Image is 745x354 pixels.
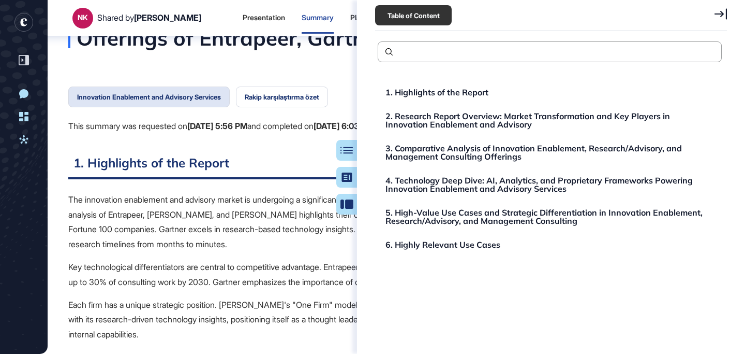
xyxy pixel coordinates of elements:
[68,192,724,252] p: The innovation enablement and advisory market is undergoing a significant transformation, driven ...
[68,298,724,342] p: Each firm has a unique strategic position. [PERSON_NAME]'s "One Firm" model offers comprehensive ...
[385,240,500,249] div: 6. Highly Relevant Use Cases
[385,112,714,129] div: 2. Research Report Overview: Market Transformation and Key Players in Innovation Enablement and A...
[302,13,334,22] div: Summary
[14,13,33,32] div: entrapeer-logo
[187,121,247,131] b: [DATE] 5:56 PM
[236,87,328,107] button: Rakip karşılaştırma özet
[385,208,714,225] div: 5. High-Value Use Cases and Strategic Differentiation in Innovation Enablement, Research/Advisory...
[314,121,374,131] b: [DATE] 6:03 PM
[68,154,724,179] h2: 1. Highlights of the Report
[68,87,230,107] button: Innovation Enablement and Advisory Services
[385,176,714,193] div: 4. Technology Deep Dive: AI, Analytics, and Proprietary Frameworks Powering Innovation Enablement...
[385,88,488,96] div: 1. Highlights of the Report
[243,13,285,22] div: Presentation
[97,13,201,23] div: Shared by
[78,13,88,22] div: NK
[134,12,201,23] span: [PERSON_NAME]
[385,144,714,161] div: 3. Comparative Analysis of Innovation Enablement, Research/Advisory, and Management Consulting Of...
[68,260,724,290] p: Key technological differentiators are central to competitive advantage. Entrapeer's multi-agent A...
[375,5,452,25] div: Table of Content
[68,120,374,133] div: This summary was requested on and completed on
[350,13,379,22] div: Planning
